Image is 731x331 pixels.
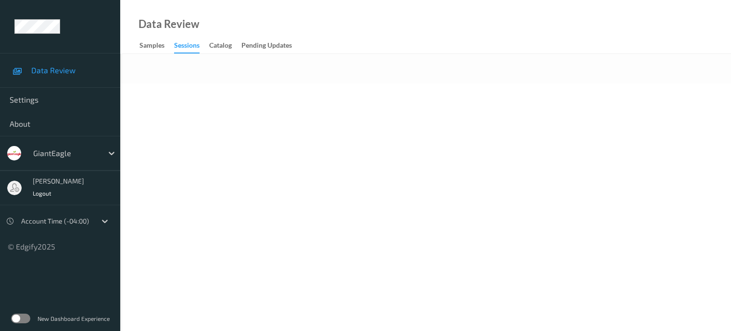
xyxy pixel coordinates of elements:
a: Sessions [174,39,209,53]
div: Samples [139,40,164,53]
div: Catalog [209,40,232,53]
a: Catalog [209,39,241,53]
div: Sessions [174,40,200,53]
a: Pending Updates [241,39,302,53]
a: Samples [139,39,174,53]
div: Data Review [139,19,199,29]
div: Pending Updates [241,40,292,53]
